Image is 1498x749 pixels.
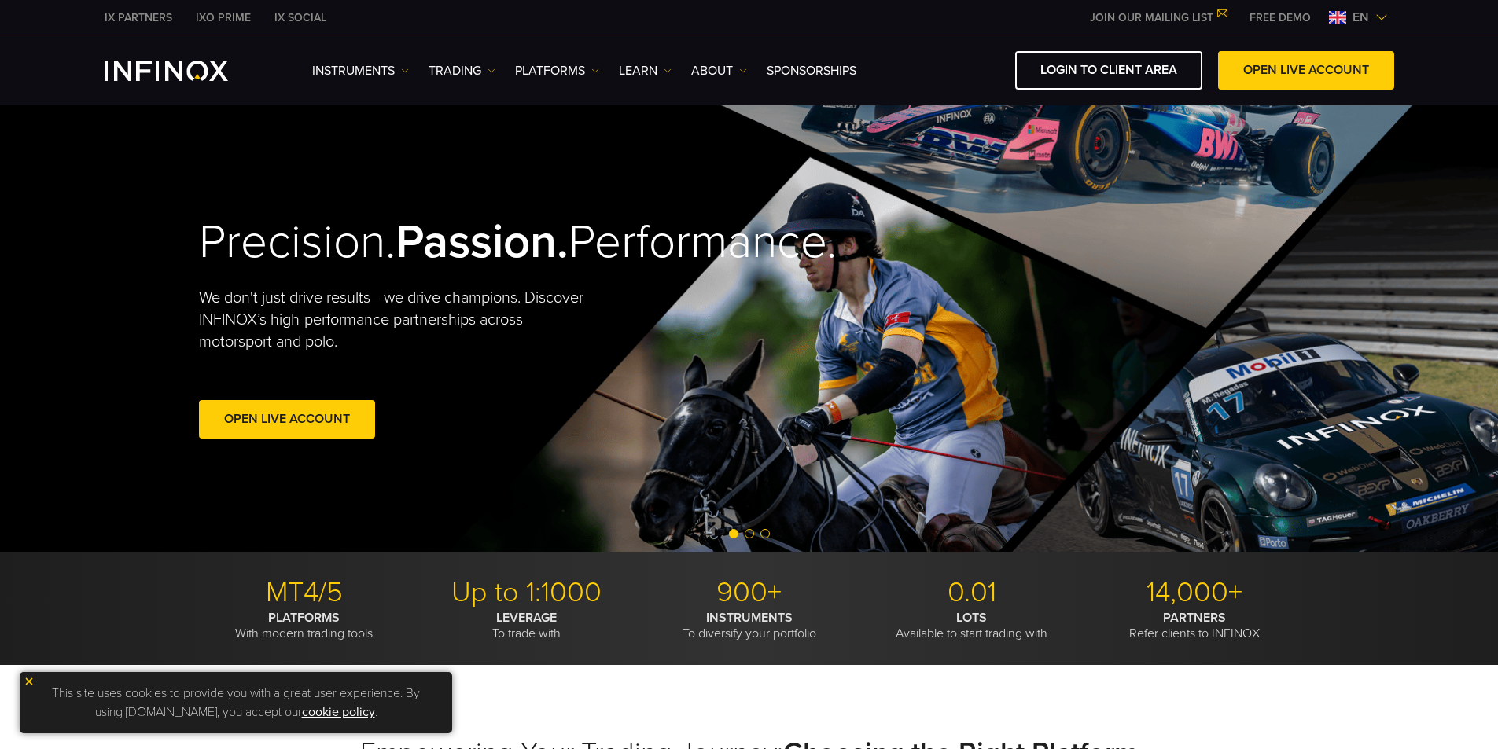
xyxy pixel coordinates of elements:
a: OPEN LIVE ACCOUNT [1218,51,1394,90]
a: ABOUT [691,61,747,80]
p: We don't just drive results—we drive champions. Discover INFINOX’s high-performance partnerships ... [199,287,595,353]
a: INFINOX [93,9,184,26]
span: Go to slide 2 [745,529,754,538]
p: MT4/5 [199,575,410,610]
span: Go to slide 3 [760,529,770,538]
strong: LOTS [956,610,987,626]
a: Instruments [312,61,409,80]
a: INFINOX Logo [105,61,265,81]
a: JOIN OUR MAILING LIST [1078,11,1238,24]
a: INFINOX [263,9,338,26]
a: Open Live Account [199,400,375,439]
p: This site uses cookies to provide you with a great user experience. By using [DOMAIN_NAME], you a... [28,680,444,725]
p: 14,000+ [1089,575,1300,610]
a: LOGIN TO CLIENT AREA [1015,51,1202,90]
span: Go to slide 1 [729,529,738,538]
a: INFINOX MENU [1238,9,1323,26]
a: TRADING [429,61,495,80]
strong: PARTNERS [1163,610,1226,626]
a: INFINOX [184,9,263,26]
p: 0.01 [867,575,1077,610]
p: 900+ [644,575,855,610]
a: SPONSORSHIPS [767,61,856,80]
p: To diversify your portfolio [644,610,855,641]
strong: LEVERAGE [496,610,557,626]
p: Up to 1:1000 [421,575,632,610]
strong: INSTRUMENTS [706,610,793,626]
span: en [1346,8,1375,27]
strong: Passion. [396,214,569,270]
img: yellow close icon [24,676,35,687]
p: To trade with [421,610,632,641]
a: cookie policy [302,704,375,720]
a: Learn [619,61,672,80]
strong: PLATFORMS [268,610,340,626]
p: With modern trading tools [199,610,410,641]
p: Available to start trading with [867,610,1077,641]
p: Refer clients to INFINOX [1089,610,1300,641]
a: PLATFORMS [515,61,599,80]
h2: Precision. Performance. [199,214,694,271]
